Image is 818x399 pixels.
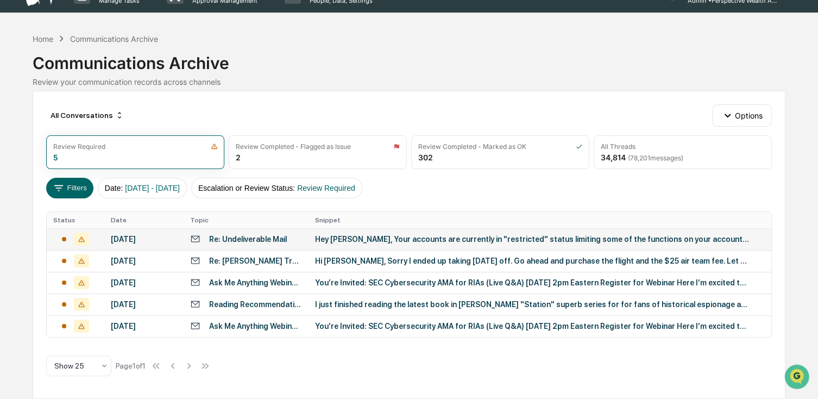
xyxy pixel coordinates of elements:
span: Data Lookup [22,158,68,169]
th: Status [47,212,104,228]
div: We're available if you need us! [37,94,137,103]
div: Review Completed - Marked as OK [418,142,526,151]
div: 34,814 [601,153,683,162]
div: Review Completed - Flagged as Issue [236,142,351,151]
button: Options [712,104,771,126]
div: Review Required [53,142,105,151]
div: 🖐️ [11,138,20,147]
div: Review your communication records across channels [33,77,785,86]
div: All Threads [601,142,635,151]
div: Communications Archive [70,34,158,43]
th: Date [104,212,184,228]
button: Start new chat [185,86,198,99]
button: Filters [46,178,93,198]
div: Re: [PERSON_NAME] Travel [DATE]-[DATE] [209,257,302,265]
div: [DATE] [111,235,178,244]
div: 2 [236,153,241,162]
iframe: Open customer support [783,363,813,392]
a: Powered byPylon [77,184,131,192]
div: [DATE] [111,322,178,331]
div: Page 1 of 1 [116,361,146,370]
div: Home [33,34,53,43]
a: 🗄️Attestations [74,133,139,152]
img: 1746055101610-c473b297-6a78-478c-a979-82029cc54cd1 [11,83,30,103]
th: Topic [184,212,309,228]
img: icon [576,143,582,150]
th: Snippet [309,212,771,228]
div: Ask Me Anything Webinar | SEC Cybersecurity Compliance RIAs (Live Q&A) [209,322,302,331]
div: Reading Recommendations: [PERSON_NAME] "Station" book series [209,300,302,309]
div: [DATE] [111,300,178,309]
div: Hey [PERSON_NAME], Your accounts are currently in "restricted" status limiting some of the functi... [315,235,750,244]
div: All Conversations [46,107,128,124]
div: 302 [418,153,433,162]
div: [DATE] [111,278,178,287]
span: Attestations [90,137,135,148]
span: ( 78,201 messages) [628,154,683,162]
span: Preclearance [22,137,70,148]
div: [DATE] [111,257,178,265]
div: You’re Invited: SEC Cybersecurity AMA for RIAs (Live Q&A) [DATE] 2pm Eastern Register for Webinar... [315,322,750,331]
button: Escalation or Review Status:Review Required [191,178,362,198]
span: [DATE] - [DATE] [125,184,180,192]
img: icon [393,143,400,150]
div: Communications Archive [33,45,785,73]
a: 🖐️Preclearance [7,133,74,152]
div: I just finished reading the latest book in [PERSON_NAME] "Station" superb series for for fans of ... [315,300,750,309]
div: Ask Me Anything Webinar | SEC Cybersecurity Compliance RIAs (Live Q&A) [209,278,302,287]
div: 🗄️ [79,138,87,147]
div: Re: Undeliverable Mail [209,235,287,244]
span: Review Required [297,184,355,192]
div: Hi [PERSON_NAME], Sorry I ended up taking [DATE] off. Go ahead and purchase the flight and the $2... [315,257,750,265]
div: 🔎 [11,159,20,167]
span: Pylon [108,184,131,192]
a: 🔎Data Lookup [7,153,73,173]
div: 5 [53,153,58,162]
p: How can we help? [11,23,198,40]
button: Date:[DATE] - [DATE] [98,178,187,198]
div: Start new chat [37,83,178,94]
img: icon [211,143,218,150]
div: You’re Invited: SEC Cybersecurity AMA for RIAs (Live Q&A) [DATE] 2pm Eastern Register for Webinar... [315,278,750,287]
